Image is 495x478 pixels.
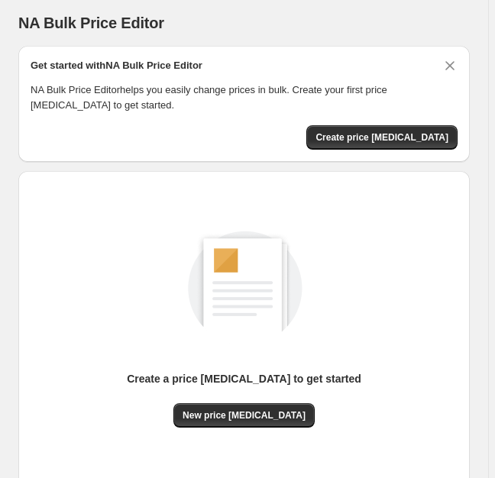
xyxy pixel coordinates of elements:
[31,58,202,73] h2: Get started with NA Bulk Price Editor
[183,409,306,421] span: New price [MEDICAL_DATA]
[315,131,448,144] span: Create price [MEDICAL_DATA]
[306,125,458,150] button: Create price change job
[18,15,164,31] span: NA Bulk Price Editor
[127,371,361,386] p: Create a price [MEDICAL_DATA] to get started
[173,403,315,428] button: New price [MEDICAL_DATA]
[442,58,458,73] button: Dismiss card
[31,82,458,113] p: NA Bulk Price Editor helps you easily change prices in bulk. Create your first price [MEDICAL_DAT...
